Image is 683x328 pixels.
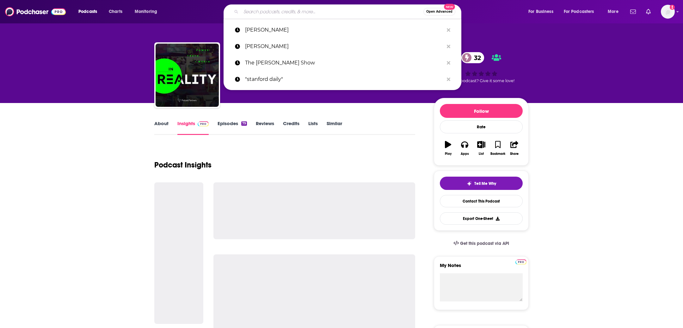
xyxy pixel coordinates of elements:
div: Bookmark [490,152,505,156]
a: Similar [327,120,342,135]
img: Podchaser Pro [198,121,209,126]
a: Pro website [515,258,526,264]
span: For Business [528,7,553,16]
a: Show notifications dropdown [643,6,653,17]
p: The Rob Montz Show [245,55,444,71]
a: Credits [283,120,299,135]
a: Get this podcast via API [448,236,514,251]
a: "stanford daily" [224,71,461,88]
div: List [479,152,484,156]
p: "stanford daily" [245,71,444,88]
a: [PERSON_NAME] [224,22,461,38]
a: Lists [308,120,318,135]
a: Episodes79 [218,120,247,135]
a: Charts [105,7,126,17]
img: User Profile [661,5,675,19]
a: About [154,120,169,135]
span: Monitoring [135,7,157,16]
a: Contact This Podcast [440,195,523,207]
div: 32Good podcast? Give it some love! [434,48,529,87]
button: Export One-Sheet [440,212,523,225]
div: Share [510,152,519,156]
span: For Podcasters [564,7,594,16]
div: 79 [241,121,247,126]
span: Podcasts [78,7,97,16]
button: open menu [74,7,105,17]
button: open menu [603,7,626,17]
button: tell me why sparkleTell Me Why [440,177,523,190]
a: 32 [461,52,484,63]
svg: Add a profile image [670,5,675,10]
div: Search podcasts, credits, & more... [230,4,467,19]
a: Reviews [256,120,274,135]
button: Apps [456,137,473,160]
button: Play [440,137,456,160]
button: Follow [440,104,523,118]
label: My Notes [440,262,523,273]
span: New [444,4,455,10]
a: InsightsPodchaser Pro [177,120,209,135]
button: Bookmark [489,137,506,160]
a: The [PERSON_NAME] Show [224,55,461,71]
span: Open Advanced [426,10,452,13]
img: tell me why sparkle [467,181,472,186]
button: open menu [524,7,561,17]
div: Apps [461,152,469,156]
span: 32 [468,52,484,63]
span: More [608,7,618,16]
button: List [473,137,489,160]
span: Good podcast? Give it some love! [448,78,514,83]
img: Podchaser - Follow, Share and Rate Podcasts [5,6,66,18]
span: Get this podcast via API [460,241,509,246]
span: Charts [109,7,122,16]
button: open menu [560,7,603,17]
button: open menu [130,7,165,17]
span: Tell Me Why [474,181,496,186]
p: andrew sabia [245,22,444,38]
input: Search podcasts, credits, & more... [241,7,423,17]
img: In Reality [156,44,219,107]
h1: Podcast Insights [154,160,212,170]
button: Share [506,137,523,160]
span: Logged in as FIREPodchaser25 [661,5,675,19]
button: Open AdvancedNew [423,8,455,15]
a: Show notifications dropdown [628,6,638,17]
button: Show profile menu [661,5,675,19]
div: Play [445,152,452,156]
a: [PERSON_NAME] [224,38,461,55]
p: rob montz [245,38,444,55]
img: Podchaser Pro [515,259,526,264]
div: Rate [440,120,523,133]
